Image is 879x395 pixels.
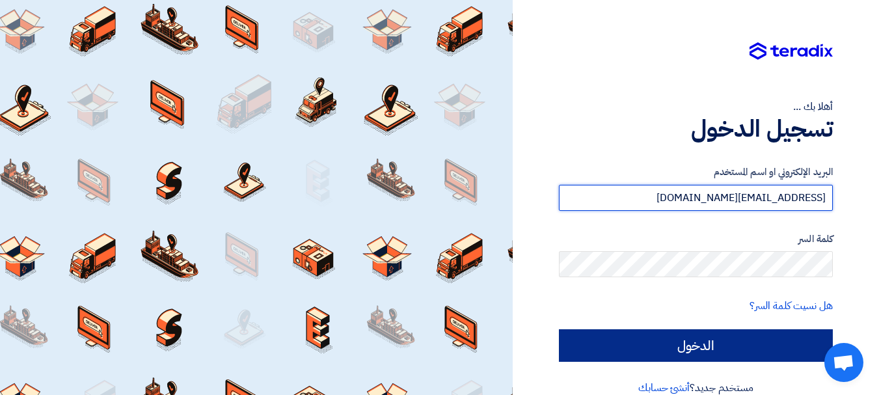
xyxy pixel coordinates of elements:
[559,185,833,211] input: أدخل بريد العمل الإلكتروني او اسم المستخدم الخاص بك ...
[559,165,833,180] label: البريد الإلكتروني او اسم المستخدم
[559,232,833,247] label: كلمة السر
[750,42,833,61] img: Teradix logo
[559,99,833,115] div: أهلا بك ...
[824,343,863,382] div: Open chat
[750,298,833,314] a: هل نسيت كلمة السر؟
[559,329,833,362] input: الدخول
[559,115,833,143] h1: تسجيل الدخول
